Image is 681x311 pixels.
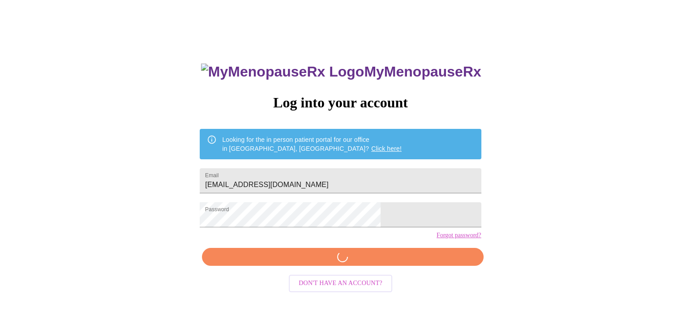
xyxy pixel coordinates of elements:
[201,64,364,80] img: MyMenopauseRx Logo
[287,279,394,286] a: Don't have an account?
[200,94,481,111] h3: Log into your account
[437,232,481,239] a: Forgot password?
[299,278,382,289] span: Don't have an account?
[222,132,402,157] div: Looking for the in person patient portal for our office in [GEOGRAPHIC_DATA], [GEOGRAPHIC_DATA]?
[201,64,481,80] h3: MyMenopauseRx
[371,145,402,152] a: Click here!
[289,275,392,292] button: Don't have an account?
